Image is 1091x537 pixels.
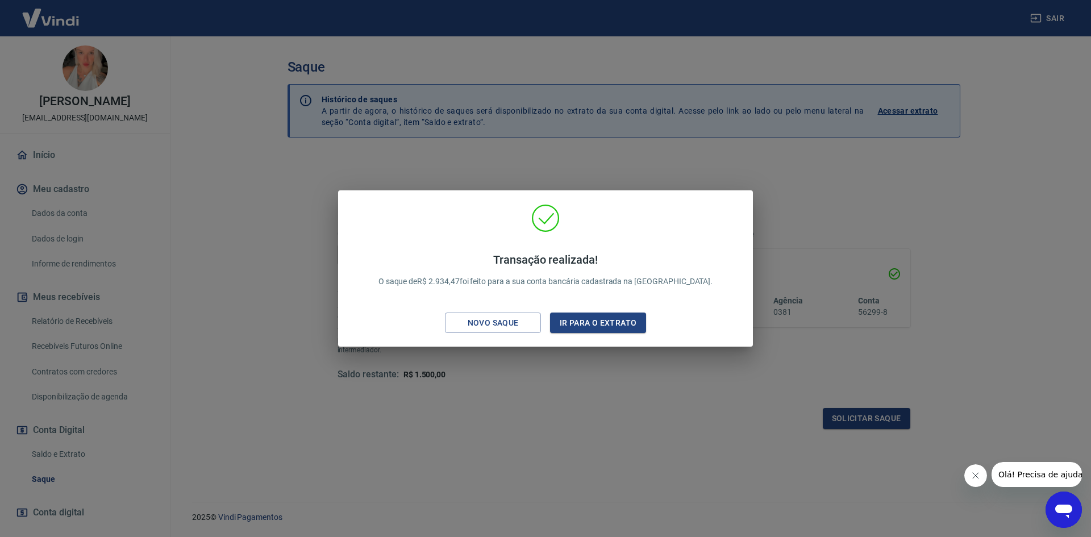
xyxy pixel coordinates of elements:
[1046,492,1082,528] iframe: Botão para abrir a janela de mensagens
[550,313,646,334] button: Ir para o extrato
[378,253,713,267] h4: Transação realizada!
[454,316,532,330] div: Novo saque
[7,8,95,17] span: Olá! Precisa de ajuda?
[992,462,1082,487] iframe: Mensagem da empresa
[378,253,713,288] p: O saque de R$ 2.934,47 foi feito para a sua conta bancária cadastrada na [GEOGRAPHIC_DATA].
[964,464,987,487] iframe: Fechar mensagem
[445,313,541,334] button: Novo saque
